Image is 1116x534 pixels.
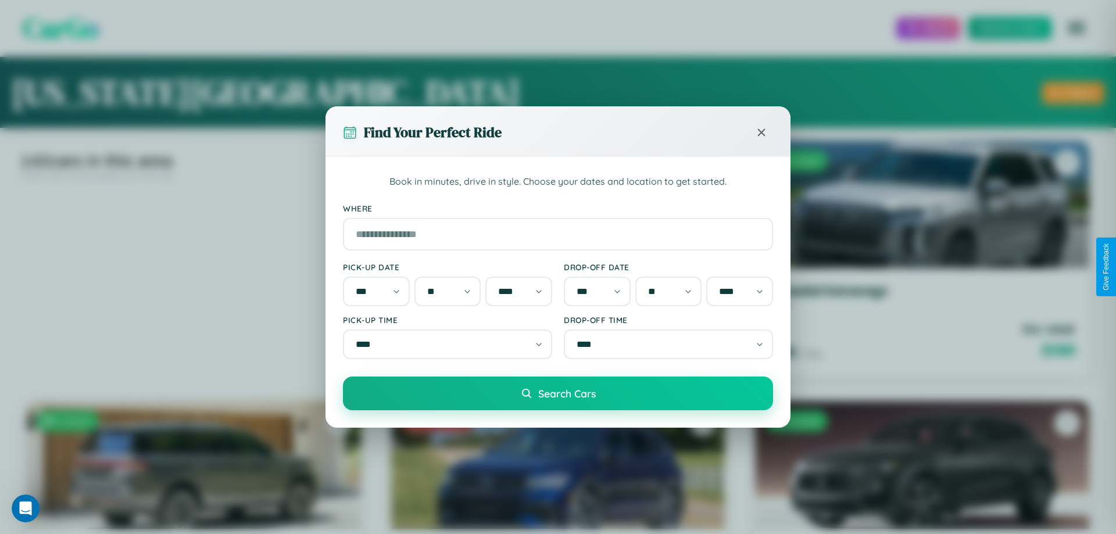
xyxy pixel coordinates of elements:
[343,203,773,213] label: Where
[343,315,552,325] label: Pick-up Time
[364,123,502,142] h3: Find Your Perfect Ride
[564,315,773,325] label: Drop-off Time
[343,174,773,189] p: Book in minutes, drive in style. Choose your dates and location to get started.
[343,377,773,410] button: Search Cars
[343,262,552,272] label: Pick-up Date
[564,262,773,272] label: Drop-off Date
[538,387,596,400] span: Search Cars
